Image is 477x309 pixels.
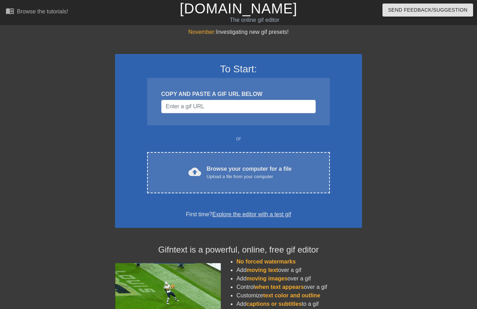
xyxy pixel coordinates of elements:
span: when text appears [255,284,304,290]
span: moving images [247,275,288,281]
h3: To Start: [124,63,353,75]
span: text color and outline [263,292,320,298]
div: First time? [124,210,353,219]
div: The online gif editor [163,16,347,24]
button: Send Feedback/Suggestion [382,4,473,17]
div: or [133,134,344,143]
span: captions or subtitles [247,301,302,307]
li: Customize [236,291,362,300]
a: [DOMAIN_NAME] [180,1,297,16]
a: Browse the tutorials! [6,7,68,18]
span: No forced watermarks [236,259,296,265]
span: Send Feedback/Suggestion [388,6,467,14]
h4: Gifntext is a powerful, online, free gif editor [115,245,362,255]
span: menu_book [6,7,14,15]
a: Explore the editor with a test gif [212,211,291,217]
div: Investigating new gif presets! [115,28,362,36]
li: Control over a gif [236,283,362,291]
input: Username [161,100,316,113]
span: cloud_upload [188,165,201,178]
div: Upload a file from your computer [207,173,292,180]
font: Browse your computer for a file [207,166,292,172]
li: Add over a gif [236,274,362,283]
li: Add to a gif [236,300,362,308]
div: Browse the tutorials! [17,8,68,14]
div: COPY AND PASTE A GIF URL BELOW [161,90,316,98]
span: November: [188,29,216,35]
li: Add over a gif [236,266,362,274]
span: moving text [247,267,278,273]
